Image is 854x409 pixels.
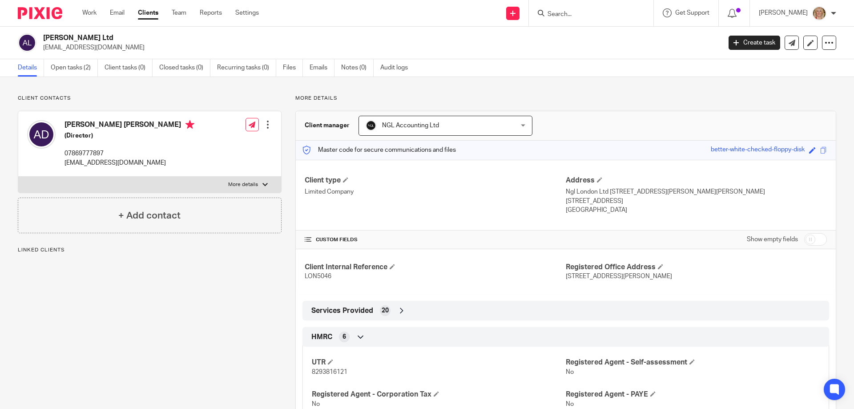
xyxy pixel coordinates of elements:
p: [PERSON_NAME] [759,8,808,17]
p: More details [228,181,258,188]
a: Work [82,8,97,17]
p: Linked clients [18,247,282,254]
p: More details [295,95,836,102]
p: Limited Company [305,187,566,196]
a: Files [283,59,303,77]
img: JW%20photo.JPG [812,6,826,20]
h4: Address [566,176,827,185]
a: Reports [200,8,222,17]
a: Email [110,8,125,17]
p: [EMAIL_ADDRESS][DOMAIN_NAME] [64,158,194,167]
img: NGL%20Logo%20Social%20Circle%20JPG.jpg [366,120,376,131]
p: Ngl London Ltd [STREET_ADDRESS][PERSON_NAME][PERSON_NAME] [566,187,827,196]
a: Closed tasks (0) [159,59,210,77]
h4: Registered Agent - Self-assessment [566,358,820,367]
a: Emails [310,59,334,77]
span: Get Support [675,10,709,16]
p: [STREET_ADDRESS] [566,197,827,206]
div: better-white-checked-floppy-disk [711,145,805,155]
span: 6 [342,332,346,341]
p: Client contacts [18,95,282,102]
a: Details [18,59,44,77]
h4: Client type [305,176,566,185]
p: [GEOGRAPHIC_DATA] [566,206,827,215]
span: No [312,401,320,407]
h4: Registered Office Address [566,263,827,272]
img: Pixie [18,7,62,19]
h3: Client manager [305,121,350,130]
span: HMRC [311,332,332,342]
label: Show empty fields [747,235,798,244]
p: [EMAIL_ADDRESS][DOMAIN_NAME] [43,43,715,52]
a: Notes (0) [341,59,374,77]
a: Create task [729,36,780,50]
h2: [PERSON_NAME] Ltd [43,33,581,43]
span: No [566,401,574,407]
h4: UTR [312,358,566,367]
h4: Registered Agent - PAYE [566,390,820,399]
h4: Registered Agent - Corporation Tax [312,390,566,399]
h4: CUSTOM FIELDS [305,236,566,243]
input: Search [547,11,627,19]
a: Settings [235,8,259,17]
span: No [566,369,574,375]
span: 20 [382,306,389,315]
a: Open tasks (2) [51,59,98,77]
span: LON5046 [305,273,331,279]
i: Primary [185,120,194,129]
img: svg%3E [18,33,36,52]
h5: (Director) [64,131,194,140]
a: Audit logs [380,59,415,77]
a: Recurring tasks (0) [217,59,276,77]
a: Clients [138,8,158,17]
a: Team [172,8,186,17]
span: Services Provided [311,306,373,316]
p: 07869777897 [64,149,194,158]
h4: Client Internal Reference [305,263,566,272]
span: NGL Accounting Ltd [382,122,439,129]
img: svg%3E [27,120,56,149]
h4: + Add contact [118,209,181,223]
h4: [PERSON_NAME] [PERSON_NAME] [64,120,194,131]
span: [STREET_ADDRESS][PERSON_NAME] [566,273,672,279]
p: Master code for secure communications and files [302,146,456,154]
a: Client tasks (0) [105,59,153,77]
span: 8293816121 [312,369,347,375]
